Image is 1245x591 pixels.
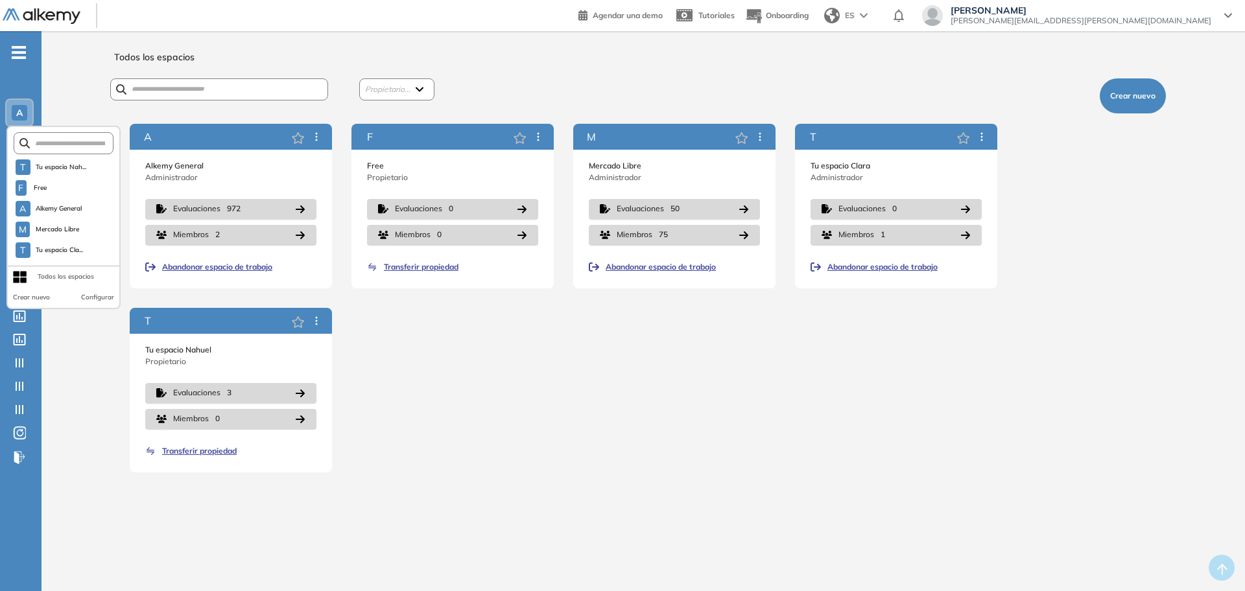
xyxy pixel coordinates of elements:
[437,229,442,241] span: 0
[449,203,453,215] span: 0
[81,292,114,303] button: Configurar
[824,8,840,23] img: world
[860,13,868,18] img: arrow
[892,203,897,215] span: 0
[951,16,1211,26] span: [PERSON_NAME][EMAIL_ADDRESS][PERSON_NAME][DOMAIN_NAME]
[145,199,316,220] button: Evaluaciones972
[811,199,982,220] button: Evaluaciones0
[367,261,458,273] button: Transferir propiedad
[144,129,152,145] span: A
[173,413,209,425] span: Miembros
[367,225,538,246] button: Miembros0
[670,203,680,215] span: 50
[114,52,195,63] h1: Todos los espacios
[617,203,664,215] span: Evaluaciones
[367,160,538,172] p: Free
[589,160,760,172] p: Mercado Libre
[589,225,760,246] button: Miembros75
[145,313,151,329] span: T
[593,10,663,20] span: Agendar una demo
[395,229,431,241] span: Miembros
[173,203,220,215] span: Evaluaciones
[811,225,982,246] button: Miembros1
[810,129,816,145] span: T
[36,162,87,172] span: Tu espacio Nah...
[215,229,220,241] span: 2
[384,261,458,273] span: Transferir propiedad
[227,387,231,399] span: 3
[698,10,735,20] span: Tutoriales
[162,261,272,273] span: Abandonar espacio de trabajo
[145,356,316,367] p: Propietario
[578,6,663,22] a: Agendar una demo
[145,160,316,172] p: Alkemy General
[766,10,809,20] span: Onboarding
[227,203,241,215] span: 972
[367,129,373,145] span: F
[606,261,716,273] span: Abandonar espacio de trabajo
[827,261,938,273] span: Abandonar espacio de trabajo
[36,245,84,255] span: Tu espacio Cla...
[845,10,855,21] span: ES
[589,199,760,220] button: Evaluaciones50
[145,445,237,457] button: Transferir propiedad
[18,183,23,193] span: F
[589,172,760,183] p: Administrador
[395,203,442,215] span: Evaluaciones
[13,292,50,303] button: Crear nuevo
[745,2,809,30] button: Onboarding
[16,108,23,118] span: A
[881,229,885,241] span: 1
[838,203,886,215] span: Evaluaciones
[19,203,26,214] span: A
[36,203,82,214] span: Alkemy General
[20,162,25,172] span: T
[587,129,596,145] span: M
[19,224,27,235] span: M
[145,261,272,273] button: Abandonar espacio de trabajo
[811,172,982,183] p: Administrador
[951,5,1211,16] span: [PERSON_NAME]
[162,445,237,457] span: Transferir propiedad
[617,229,652,241] span: Miembros
[367,199,538,220] button: Evaluaciones0
[145,409,316,430] button: Miembros0
[173,387,220,399] span: Evaluaciones
[38,272,94,282] div: Todos los espacios
[811,160,982,172] p: Tu espacio Clara
[145,172,316,183] p: Administrador
[215,413,220,425] span: 0
[145,225,316,246] button: Miembros2
[145,344,316,356] p: Tu espacio Nahuel
[32,183,49,193] span: Free
[1180,529,1245,591] iframe: Chat Widget
[659,229,668,241] span: 75
[20,245,25,255] span: T
[811,261,938,273] button: Abandonar espacio de trabajo
[3,8,80,25] img: Logo
[12,51,26,54] i: -
[365,84,410,95] span: Propietario...
[1180,529,1245,591] div: Widget de chat
[1100,78,1166,113] button: Crear nuevo
[145,383,316,404] button: Evaluaciones3
[35,224,80,235] span: Mercado Libre
[589,261,716,273] button: Abandonar espacio de trabajo
[838,229,874,241] span: Miembros
[367,172,538,183] p: Propietario
[173,229,209,241] span: Miembros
